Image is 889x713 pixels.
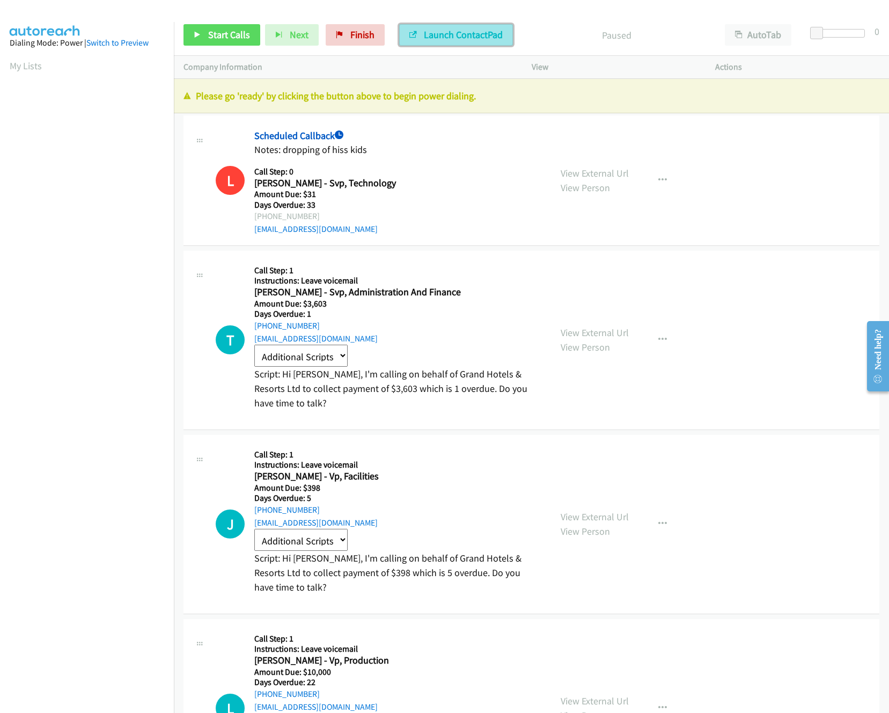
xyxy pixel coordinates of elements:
a: My Lists [10,60,42,72]
p: Actions [715,61,879,74]
h5: Call Step: 1 [254,265,541,276]
h2: [PERSON_NAME] - Svp, Technology [254,177,525,190]
a: View External Url [561,326,629,339]
h2: [PERSON_NAME] - Svp, Administration And Finance [254,286,525,299]
h5: Days Overdue: 33 [254,200,525,210]
div: Dialing Mode: Power | [10,37,164,49]
span: Finish [350,28,374,41]
p: View [532,61,696,74]
a: [EMAIL_ADDRESS][DOMAIN_NAME] [254,518,378,528]
p: Script: Hi [PERSON_NAME], I'm calling on behalf of Grand Hotels & Resorts Ltd to collect payment ... [254,367,541,410]
a: [EMAIL_ADDRESS][DOMAIN_NAME] [254,702,378,712]
p: Company Information [183,61,512,74]
h5: Days Overdue: 22 [254,677,541,688]
a: View External Url [561,511,629,523]
div: Scheduled Callback [254,130,525,142]
a: [EMAIL_ADDRESS][DOMAIN_NAME] [254,224,378,234]
h2: [PERSON_NAME] - Vp, Production [254,654,525,667]
a: View Person [561,525,610,537]
div: The call is yet to be attempted [216,325,245,354]
a: [PHONE_NUMBER] [254,321,320,331]
h1: J [216,510,245,539]
h5: Amount Due: $31 [254,189,525,200]
span: Next [290,28,308,41]
h5: Amount Due: $10,000 [254,667,541,678]
h5: Call Step: 1 [254,634,541,644]
div: 0 [875,24,879,39]
div: Delay between calls (in seconds) [815,29,865,38]
button: Next [265,24,319,46]
h5: Days Overdue: 5 [254,493,541,504]
iframe: Resource Center [858,314,889,399]
button: Launch ContactPad [399,24,513,46]
h5: Call Step: 1 [254,449,541,460]
h5: Amount Due: $3,603 [254,299,541,309]
div: [PHONE_NUMBER] [254,210,525,223]
h5: Instructions: Leave voicemail [254,275,541,286]
a: [PHONE_NUMBER] [254,689,320,699]
h2: [PERSON_NAME] - Vp, Facilities [254,470,525,483]
a: [EMAIL_ADDRESS][DOMAIN_NAME] [254,333,378,344]
h5: Instructions: Leave voicemail [254,644,541,654]
p: Please go 'ready' by clicking the button above to begin power dialing. [183,89,879,103]
h5: Days Overdue: 1 [254,309,541,319]
div: This number is on the do not call list [216,166,245,195]
a: View Person [561,181,610,194]
p: Notes: dropping of hiss kids [254,142,525,157]
a: View External Url [561,167,629,179]
a: View Person [561,341,610,353]
h5: Instructions: Leave voicemail [254,460,541,470]
h1: T [216,325,245,354]
a: View External Url [561,695,629,707]
h1: L [216,166,245,195]
p: Script: Hi [PERSON_NAME], I'm calling on behalf of Grand Hotels & Resorts Ltd to collect payment ... [254,551,541,594]
p: Paused [527,28,706,42]
a: Finish [326,24,385,46]
button: AutoTab [725,24,791,46]
span: Launch ContactPad [424,28,503,41]
h5: Amount Due: $398 [254,483,541,493]
a: [PHONE_NUMBER] [254,505,320,515]
h5: Call Step: 0 [254,166,525,177]
div: The call is yet to be attempted [216,510,245,539]
a: Switch to Preview [86,38,149,48]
